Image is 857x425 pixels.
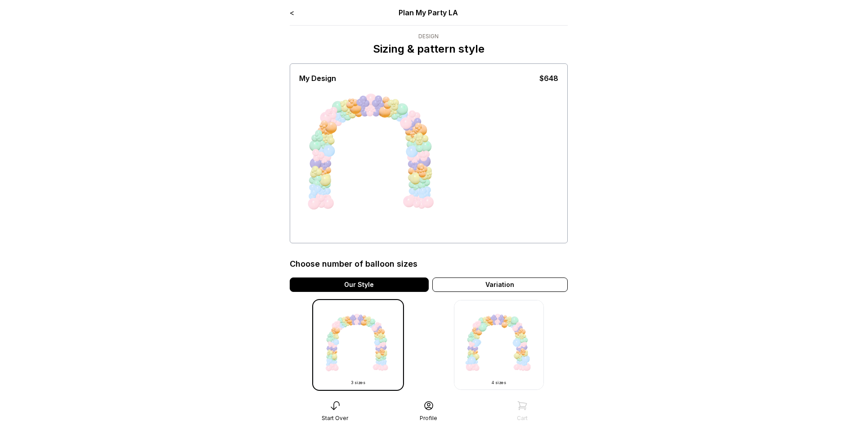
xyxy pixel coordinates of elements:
[313,300,403,390] img: -
[345,7,512,18] div: Plan My Party LA
[454,300,544,390] img: -
[539,73,558,84] div: $648
[432,277,568,292] div: Variation
[373,33,485,40] div: Design
[290,258,417,270] div: Choose number of balloon sizes
[420,415,437,422] div: Profile
[322,415,348,422] div: Start Over
[373,42,485,56] p: Sizing & pattern style
[517,415,528,422] div: Cart
[465,380,533,385] div: 4 sizes
[290,277,429,292] div: Our Style
[299,73,336,84] div: My Design
[290,8,294,17] a: <
[324,380,392,385] div: 3 sizes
